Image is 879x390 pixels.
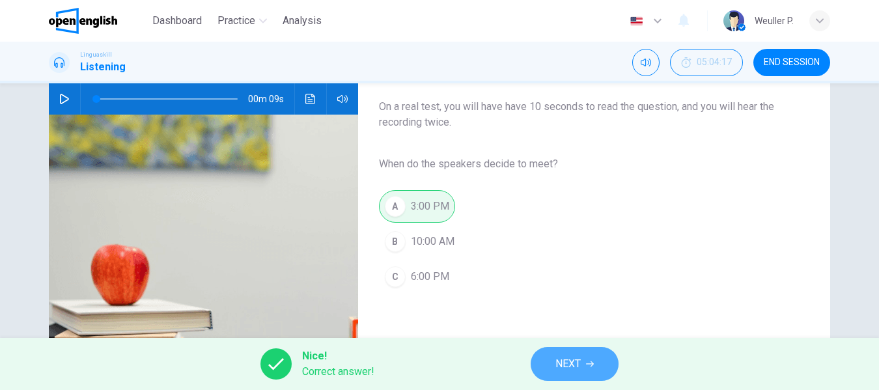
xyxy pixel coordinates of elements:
[379,156,788,172] span: When do the speakers decide to meet?
[764,57,820,68] span: END SESSION
[49,8,147,34] a: OpenEnglish logo
[723,10,744,31] img: Profile picture
[697,57,732,68] span: 05:04:17
[217,13,255,29] span: Practice
[628,16,645,26] img: en
[49,8,117,34] img: OpenEnglish logo
[302,364,374,380] span: Correct answer!
[277,9,327,33] button: Analysis
[632,49,660,76] div: Mute
[555,355,581,373] span: NEXT
[212,9,272,33] button: Practice
[302,348,374,364] span: Nice!
[80,59,126,75] h1: Listening
[670,49,743,76] div: Hide
[379,99,788,130] span: On a real test, you will have have 10 seconds to read the question, and you will hear the recordi...
[147,9,207,33] button: Dashboard
[248,83,294,115] span: 00m 09s
[80,50,112,59] span: Linguaskill
[300,83,321,115] button: Click to see the audio transcription
[755,13,794,29] div: Weuller P.
[531,347,619,381] button: NEXT
[753,49,830,76] button: END SESSION
[283,13,322,29] span: Analysis
[670,49,743,76] button: 05:04:17
[152,13,202,29] span: Dashboard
